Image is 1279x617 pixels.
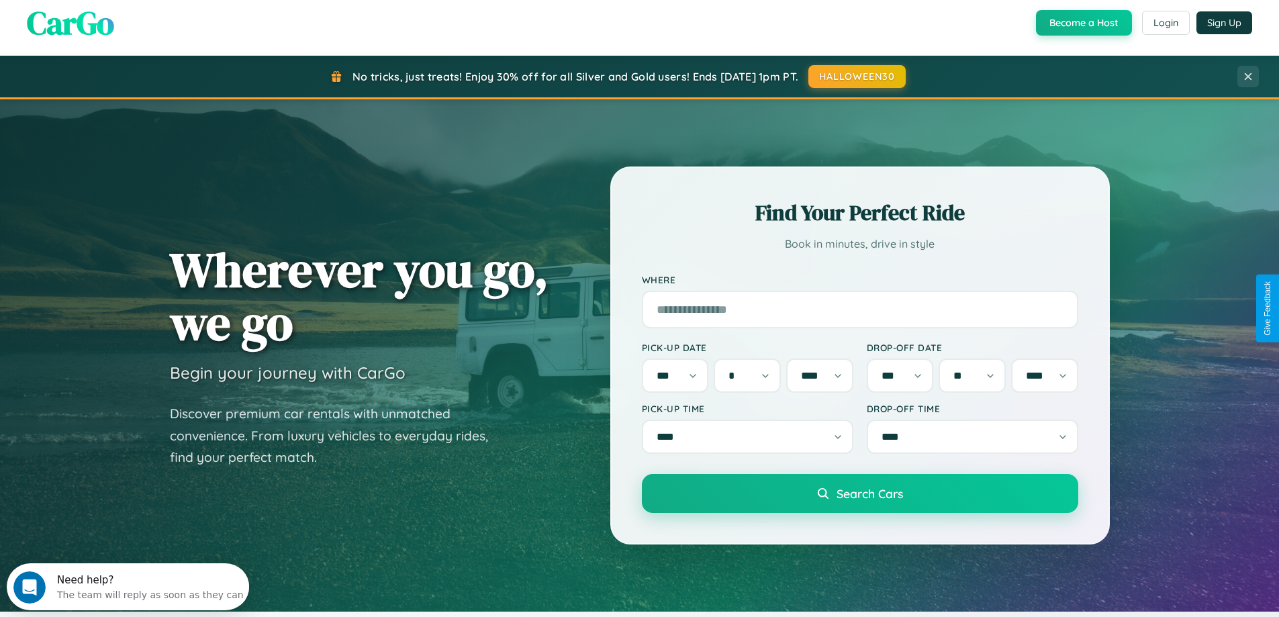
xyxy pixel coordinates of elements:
[170,363,406,383] h3: Begin your journey with CarGo
[1263,281,1272,336] div: Give Feedback
[7,563,249,610] iframe: Intercom live chat discovery launcher
[27,1,114,45] span: CarGo
[50,11,237,22] div: Need help?
[170,243,549,349] h1: Wherever you go, we go
[867,403,1078,414] label: Drop-off Time
[1036,10,1132,36] button: Become a Host
[808,65,906,88] button: HALLOWEEN30
[352,70,798,83] span: No tricks, just treats! Enjoy 30% off for all Silver and Gold users! Ends [DATE] 1pm PT.
[642,198,1078,228] h2: Find Your Perfect Ride
[1196,11,1252,34] button: Sign Up
[1142,11,1190,35] button: Login
[13,571,46,604] iframe: Intercom live chat
[642,342,853,353] label: Pick-up Date
[867,342,1078,353] label: Drop-off Date
[170,403,506,469] p: Discover premium car rentals with unmatched convenience. From luxury vehicles to everyday rides, ...
[642,403,853,414] label: Pick-up Time
[5,5,250,42] div: Open Intercom Messenger
[837,486,903,501] span: Search Cars
[642,474,1078,513] button: Search Cars
[50,22,237,36] div: The team will reply as soon as they can
[642,274,1078,285] label: Where
[642,234,1078,254] p: Book in minutes, drive in style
